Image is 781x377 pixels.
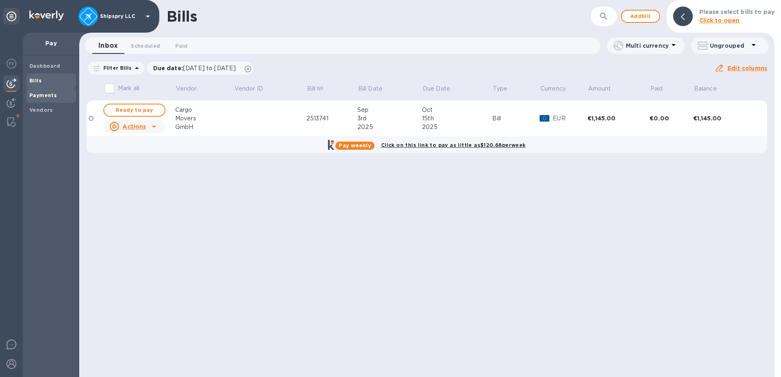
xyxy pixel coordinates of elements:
[422,106,492,114] div: Oct
[29,107,53,113] b: Vendors
[358,84,382,93] p: Bill Date
[29,92,57,98] b: Payments
[103,104,165,117] button: Ready to pay
[727,65,767,71] u: Edit columns
[423,84,450,93] p: Due Date
[306,114,357,123] div: 2513741
[588,84,622,93] span: Amount
[587,114,649,122] div: €1,145.00
[694,84,727,93] span: Balance
[357,114,422,123] div: 3rd
[153,64,240,72] p: Due date :
[710,42,749,50] p: Ungrouped
[175,123,234,131] div: GmbH
[123,123,146,130] u: Actions
[307,84,335,93] span: Bill №
[649,114,693,122] div: €0.00
[699,17,740,24] b: Click to open
[100,64,132,71] p: Filter Bills
[423,84,461,93] span: Due Date
[650,84,663,93] p: Paid
[147,62,254,75] div: Due date:[DATE] to [DATE]
[381,142,526,148] b: Click on this link to pay as little as $120.68 per week
[234,84,263,93] p: Vendor ID
[628,11,653,21] span: Add bill
[175,106,234,114] div: Cargo
[29,63,60,69] b: Dashboard
[29,39,73,47] p: Pay
[176,84,197,93] p: Vendor
[358,84,393,93] span: Bill Date
[621,10,660,23] button: Addbill
[540,84,566,93] p: Currency
[167,8,197,25] h1: Bills
[650,84,674,93] span: Paid
[626,42,669,50] p: Multi currency
[118,84,139,93] p: Mark all
[699,9,774,15] b: Please select bills to pay
[422,123,492,131] div: 2025
[493,84,508,93] p: Type
[693,114,755,122] div: €1,145.00
[492,114,540,123] div: Bill
[131,42,160,50] span: Scheduled
[553,114,587,123] p: EUR
[588,84,611,93] p: Amount
[422,114,492,123] div: 15th
[357,123,422,131] div: 2025
[98,40,118,51] span: Inbox
[694,84,717,93] p: Balance
[29,78,42,84] b: Bills
[3,8,20,24] div: Unpin categories
[100,13,141,19] p: Shipspry LLC
[175,42,187,50] span: Paid
[7,59,16,69] img: Foreign exchange
[357,106,422,114] div: Sep
[339,142,371,149] b: Pay weekly
[176,84,208,93] span: Vendor
[111,105,158,115] span: Ready to pay
[29,11,64,20] img: Logo
[183,65,236,71] span: [DATE] to [DATE]
[175,114,234,123] div: Movers
[307,84,324,93] p: Bill №
[234,84,274,93] span: Vendor ID
[493,84,518,93] span: Type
